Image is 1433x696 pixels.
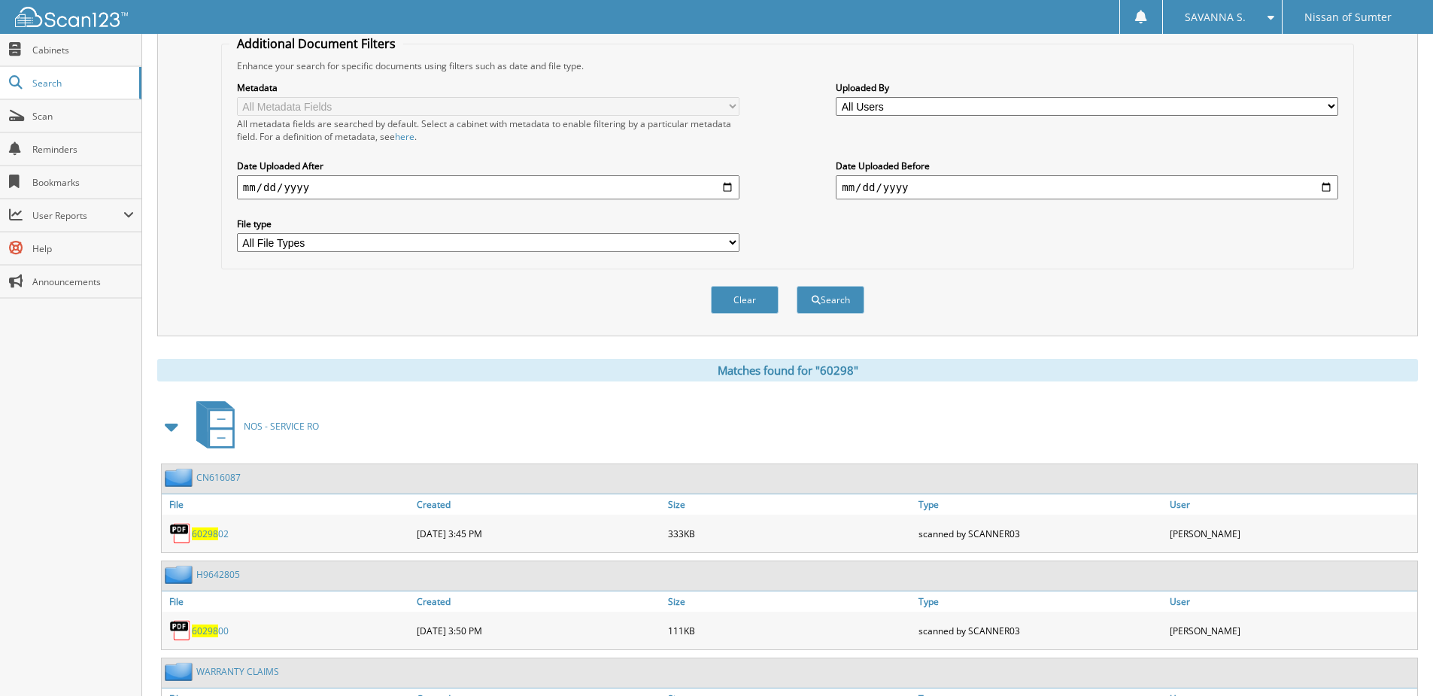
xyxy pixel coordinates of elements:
[664,494,915,515] a: Size
[237,217,739,230] label: File type
[237,175,739,199] input: start
[413,518,664,549] div: [DATE] 3:45 PM
[162,591,413,612] a: File
[192,527,229,540] a: 6029802
[32,77,132,90] span: Search
[169,522,192,545] img: PDF.png
[237,81,739,94] label: Metadata
[1166,494,1417,515] a: User
[192,625,218,637] span: 60298
[165,565,196,584] img: folder2.png
[169,619,192,642] img: PDF.png
[836,160,1338,172] label: Date Uploaded Before
[237,117,739,143] div: All metadata fields are searched by default. Select a cabinet with metadata to enable filtering b...
[244,420,319,433] span: NOS - SERVICE RO
[32,143,134,156] span: Reminders
[1166,591,1417,612] a: User
[915,494,1166,515] a: Type
[836,81,1338,94] label: Uploaded By
[915,615,1166,646] div: scanned by SCANNER03
[165,662,196,681] img: folder2.png
[32,209,123,222] span: User Reports
[797,286,864,314] button: Search
[229,35,403,52] legend: Additional Document Filters
[15,7,128,27] img: scan123-logo-white.svg
[1185,13,1246,22] span: SAVANNA S.
[413,591,664,612] a: Created
[157,359,1418,381] div: Matches found for "60298"
[237,160,739,172] label: Date Uploaded After
[1166,615,1417,646] div: [PERSON_NAME]
[162,494,413,515] a: File
[664,518,915,549] div: 333KB
[196,568,240,581] a: H9642805
[32,110,134,123] span: Scan
[413,615,664,646] div: [DATE] 3:50 PM
[836,175,1338,199] input: end
[395,130,414,143] a: here
[32,275,134,288] span: Announcements
[1304,13,1392,22] span: Nissan of Sumter
[32,44,134,56] span: Cabinets
[711,286,779,314] button: Clear
[32,242,134,255] span: Help
[664,615,915,646] div: 111KB
[192,625,229,637] a: 6029800
[196,665,279,678] a: WARRANTY CLAIMS
[1166,518,1417,549] div: [PERSON_NAME]
[229,59,1346,72] div: Enhance your search for specific documents using filters such as date and file type.
[1358,624,1433,696] iframe: Chat Widget
[187,397,319,456] a: NOS - SERVICE RO
[915,591,1166,612] a: Type
[196,471,241,484] a: CN616087
[165,468,196,487] img: folder2.png
[915,518,1166,549] div: scanned by SCANNER03
[413,494,664,515] a: Created
[664,591,915,612] a: Size
[32,176,134,189] span: Bookmarks
[192,527,218,540] span: 60298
